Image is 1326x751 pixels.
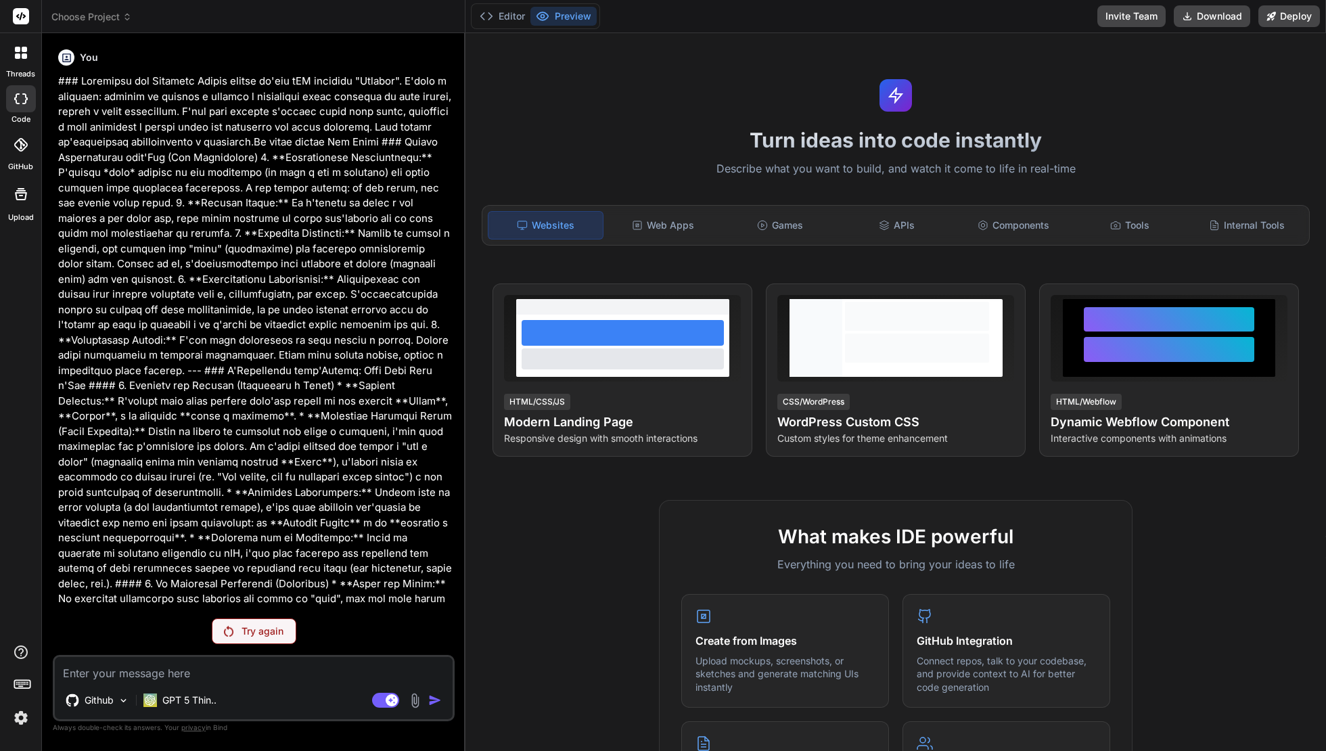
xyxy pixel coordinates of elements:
span: Choose Project [51,10,132,24]
label: code [12,114,30,125]
div: HTML/Webflow [1051,394,1122,410]
img: Retry [224,626,233,637]
div: Internal Tools [1189,211,1304,240]
p: Everything you need to bring your ideas to life [681,556,1110,572]
div: Tools [1073,211,1187,240]
p: Always double-check its answers. Your in Bind [53,721,455,734]
p: Connect repos, talk to your codebase, and provide context to AI for better code generation [917,654,1096,694]
p: Describe what you want to build, and watch it come to life in real-time [474,160,1318,178]
div: Web Apps [606,211,721,240]
h6: You [80,51,98,64]
h4: WordPress Custom CSS [777,413,1014,432]
img: settings [9,706,32,729]
img: attachment [407,693,423,708]
img: icon [428,693,442,707]
p: Try again [242,624,283,638]
button: Preview [530,7,597,26]
p: Interactive components with animations [1051,432,1287,445]
label: threads [6,68,35,80]
button: Invite Team [1097,5,1166,27]
h4: GitHub Integration [917,633,1096,649]
label: GitHub [8,161,33,173]
div: CSS/WordPress [777,394,850,410]
button: Deploy [1258,5,1320,27]
div: Games [723,211,837,240]
div: APIs [840,211,954,240]
h1: Turn ideas into code instantly [474,128,1318,152]
div: HTML/CSS/JS [504,394,570,410]
p: Responsive design with smooth interactions [504,432,741,445]
p: Custom styles for theme enhancement [777,432,1014,445]
div: Components [956,211,1070,240]
button: Editor [474,7,530,26]
img: Pick Models [118,695,129,706]
img: GPT 5 Thinking Medium [143,693,157,707]
h4: Create from Images [695,633,875,649]
p: Github [85,693,114,707]
p: Upload mockups, screenshots, or sketches and generate matching UIs instantly [695,654,875,694]
h2: What makes IDE powerful [681,522,1110,551]
button: Download [1174,5,1250,27]
div: Websites [488,211,603,240]
h4: Modern Landing Page [504,413,741,432]
span: privacy [181,723,206,731]
h4: Dynamic Webflow Component [1051,413,1287,432]
p: GPT 5 Thin.. [162,693,216,707]
label: Upload [8,212,34,223]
